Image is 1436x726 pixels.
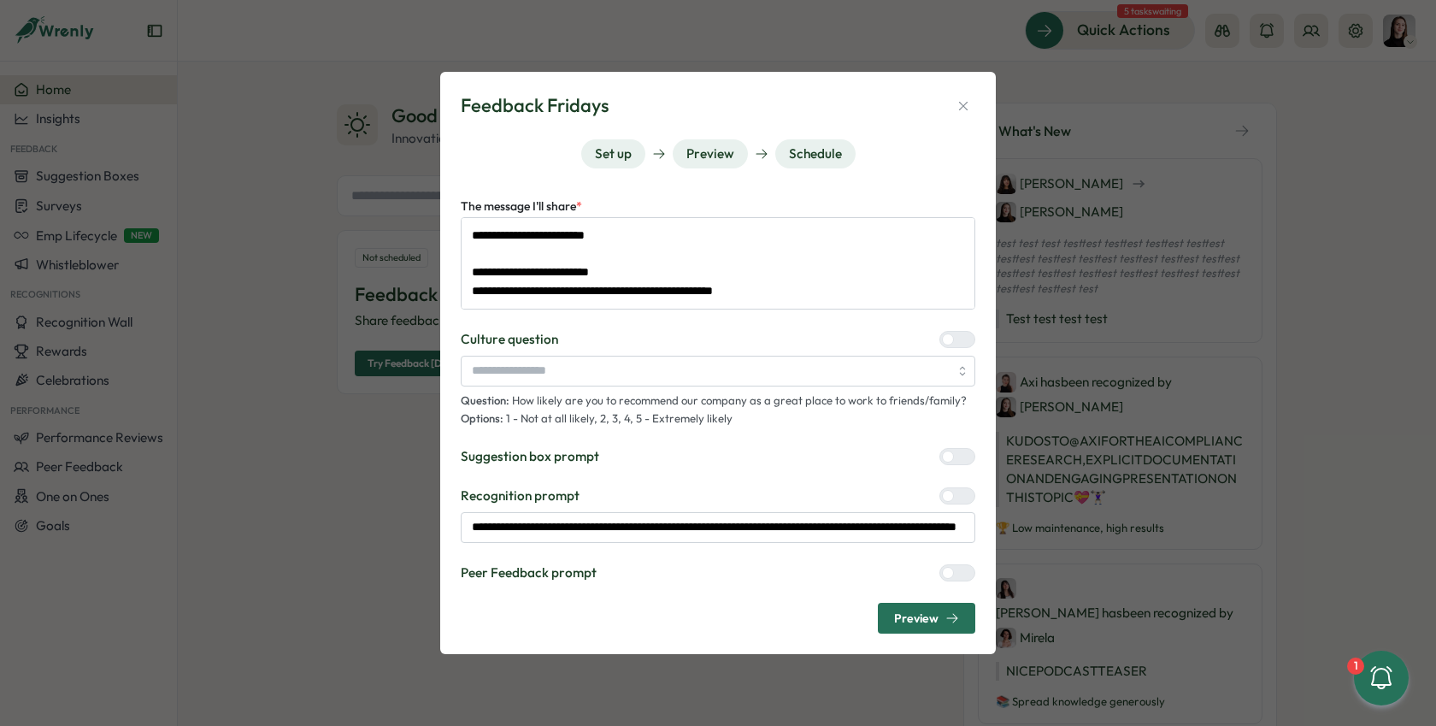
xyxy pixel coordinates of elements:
[461,393,509,407] span: Question:
[461,92,609,119] h3: Feedback Fridays
[461,393,975,409] p: How likely are you to recommend our company as a great place to work to friends/family?
[581,139,645,168] button: Set up
[461,447,599,466] label: Suggestion box prompt
[894,612,939,624] span: Preview
[461,487,580,505] label: Recognition prompt
[461,411,503,425] span: Options:
[461,411,975,427] p: 1 - Not at all likely, 2, 3, 4, 5 - Extremely likely
[461,330,558,349] label: Culture question
[775,139,856,168] button: Schedule
[461,564,597,582] label: Peer Feedback prompt
[878,603,975,634] button: Preview
[673,139,748,168] button: Preview
[1354,651,1409,705] button: 1
[1347,658,1364,675] div: 1
[461,198,582,216] label: The message I'll share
